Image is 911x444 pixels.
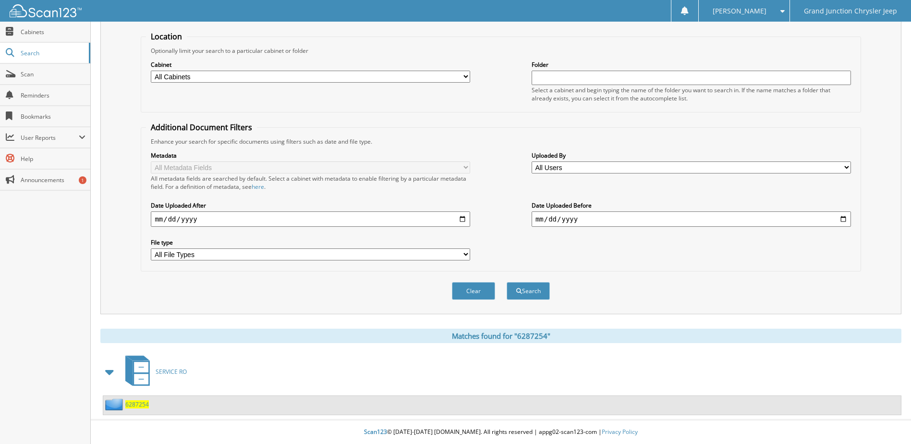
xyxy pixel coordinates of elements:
[151,151,470,160] label: Metadata
[146,31,187,42] legend: Location
[21,155,85,163] span: Help
[21,112,85,121] span: Bookmarks
[532,211,851,227] input: end
[713,8,766,14] span: [PERSON_NAME]
[151,61,470,69] label: Cabinet
[105,398,125,410] img: folder2.png
[91,420,911,444] div: © [DATE]-[DATE] [DOMAIN_NAME]. All rights reserved | appg02-scan123-com |
[532,151,851,160] label: Uploaded By
[602,428,638,436] a: Privacy Policy
[156,368,187,376] span: SERVICE RO
[120,353,187,391] a: SERVICE RO
[21,176,85,184] span: Announcements
[151,201,470,210] label: Date Uploaded After
[532,201,851,210] label: Date Uploaded Before
[21,28,85,36] span: Cabinets
[804,8,897,14] span: Grand Junction Chrysler Jeep
[507,282,550,300] button: Search
[452,282,495,300] button: Clear
[151,238,470,247] label: File type
[79,176,86,184] div: 1
[21,70,85,78] span: Scan
[364,428,387,436] span: Scan123
[21,49,84,57] span: Search
[532,86,851,102] div: Select a cabinet and begin typing the name of the folder you want to search in. If the name match...
[863,398,911,444] iframe: Chat Widget
[21,91,85,99] span: Reminders
[151,174,470,191] div: All metadata fields are searched by default. Select a cabinet with metadata to enable filtering b...
[21,134,79,142] span: User Reports
[146,47,855,55] div: Optionally limit your search to a particular cabinet or folder
[10,4,82,17] img: scan123-logo-white.svg
[146,137,855,146] div: Enhance your search for specific documents using filters such as date and file type.
[146,122,257,133] legend: Additional Document Filters
[252,183,264,191] a: here
[100,329,901,343] div: Matches found for "6287254"
[151,211,470,227] input: start
[125,400,149,408] a: 6287254
[532,61,851,69] label: Folder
